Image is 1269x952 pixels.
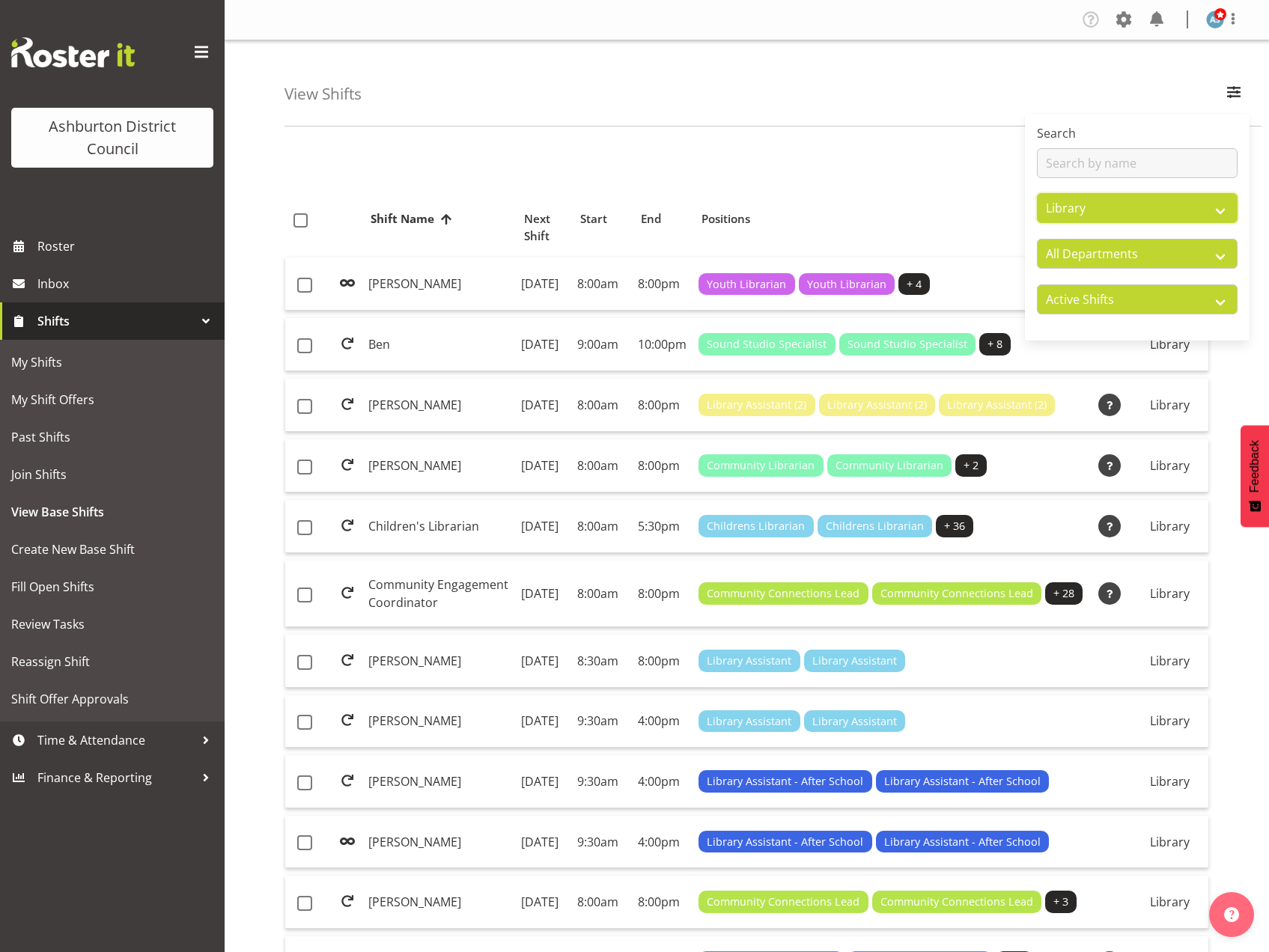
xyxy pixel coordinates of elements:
td: 9:30am [571,755,632,808]
span: Feedback [1248,440,1262,492]
td: [DATE] [515,816,571,869]
span: Library Assistant [707,713,791,730]
span: Positions [702,210,750,228]
span: Community Librarian [836,457,943,474]
a: Review Tasks [4,605,221,643]
td: 9:30am [571,816,632,869]
td: 8:00pm [632,257,693,311]
a: Create New Base Shift [4,531,221,568]
td: [PERSON_NAME] [362,257,515,311]
span: Youth Librarian [807,276,886,293]
td: [DATE] [515,635,571,688]
div: Ashburton District Council [26,115,198,160]
td: 8:00am [571,439,632,492]
td: 8:00pm [632,439,693,492]
td: 9:00am [571,318,632,371]
span: Fill Open Shifts [11,576,213,598]
span: View Base Shifts [11,501,213,523]
span: Join Shifts [11,463,213,486]
span: Library [1150,457,1190,474]
span: Library Assistant (2) [827,397,927,413]
span: Next Shift [524,210,563,245]
span: + 2 [964,457,979,474]
span: Community Librarian [707,457,815,474]
td: [PERSON_NAME] [362,695,515,748]
img: Rosterit website logo [11,37,135,67]
span: + 8 [987,336,1002,353]
span: Shifts [37,310,195,332]
td: 8:00am [571,500,632,553]
td: 4:00pm [632,816,693,869]
span: Community Connections Lead [707,894,859,910]
span: Library Assistant - After School [884,834,1041,850]
span: Library [1150,653,1190,669]
td: [DATE] [515,561,571,627]
span: Childrens Librarian [707,518,805,534]
td: 5:30pm [632,500,693,553]
span: Library Assistant - After School [884,773,1041,790]
span: Past Shifts [11,426,213,448]
input: Search by name [1037,148,1238,178]
span: Shift Name [371,210,434,228]
label: Search [1037,124,1238,142]
td: [PERSON_NAME] [362,439,515,492]
td: [DATE] [515,379,571,432]
button: Filter Employees [1218,78,1250,111]
span: + 36 [944,518,965,534]
a: Fill Open Shifts [4,568,221,605]
td: Ben [362,318,515,371]
span: Roster [37,235,217,257]
a: Past Shifts [4,418,221,456]
td: 8:00am [571,561,632,627]
td: [PERSON_NAME] [362,635,515,688]
img: abigail-shirley5658.jpg [1206,10,1224,28]
td: [DATE] [515,695,571,748]
td: [DATE] [515,876,571,929]
td: Children's Librarian [362,500,515,553]
td: 10:00pm [632,318,693,371]
span: Library [1150,336,1190,353]
td: [DATE] [515,318,571,371]
span: Library [1150,834,1190,850]
td: [PERSON_NAME] [362,876,515,929]
td: 8:00pm [632,635,693,688]
td: 4:00pm [632,755,693,808]
span: End [641,210,661,228]
td: 8:00pm [632,876,693,929]
a: My Shift Offers [4,381,221,418]
span: Library [1150,585,1190,602]
span: Start [580,210,607,228]
span: Community Connections Lead [707,585,859,602]
span: Sound Studio Specialist [847,336,967,353]
td: 8:00pm [632,379,693,432]
a: Join Shifts [4,456,221,493]
span: Library Assistant (2) [947,397,1047,413]
td: [PERSON_NAME] [362,755,515,808]
span: Create New Base Shift [11,538,213,561]
img: help-xxl-2.png [1224,907,1239,922]
span: Community Connections Lead [880,894,1033,910]
td: [DATE] [515,500,571,553]
span: + 3 [1053,894,1068,910]
span: Library Assistant - After School [707,834,863,850]
span: Sound Studio Specialist [707,336,827,353]
td: [DATE] [515,755,571,808]
span: Library [1150,773,1190,790]
span: Library Assistant [812,653,897,669]
span: My Shift Offers [11,388,213,411]
button: Feedback - Show survey [1241,425,1269,527]
span: Library Assistant - After School [707,773,863,790]
td: [DATE] [515,439,571,492]
span: Library [1150,713,1190,729]
span: + 28 [1053,585,1074,602]
span: Community Connections Lead [880,585,1033,602]
span: Library [1150,518,1190,534]
a: Shift Offer Approvals [4,680,221,718]
td: [PERSON_NAME] [362,816,515,869]
span: Shift Offer Approvals [11,688,213,710]
td: 8:00am [571,876,632,929]
span: Childrens Librarian [826,518,924,534]
td: 9:30am [571,695,632,748]
span: Reassign Shift [11,650,213,673]
td: 8:30am [571,635,632,688]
